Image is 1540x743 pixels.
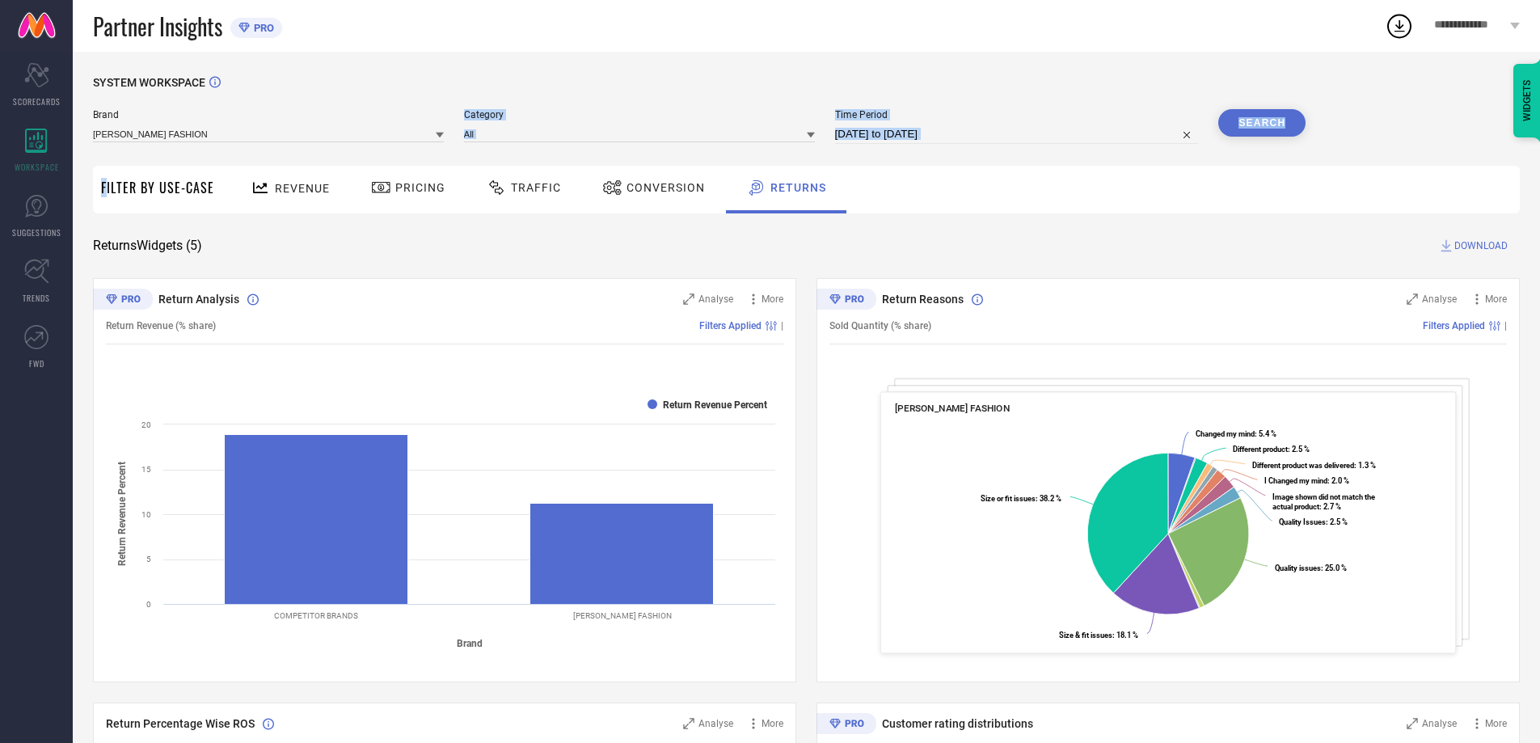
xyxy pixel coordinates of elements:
[762,293,783,305] span: More
[395,181,445,194] span: Pricing
[1454,238,1508,254] span: DOWNLOAD
[698,718,733,729] span: Analyse
[1279,517,1348,526] text: : 2.5 %
[882,717,1033,730] span: Customer rating distributions
[1275,564,1347,572] text: : 25.0 %
[93,289,153,313] div: Premium
[93,238,202,254] span: Returns Widgets ( 5 )
[13,95,61,108] span: SCORECARDS
[12,226,61,239] span: SUGGESTIONS
[1407,293,1418,305] svg: Zoom
[1485,293,1507,305] span: More
[1196,429,1276,438] text: : 5.4 %
[762,718,783,729] span: More
[23,292,50,304] span: TRENDS
[116,462,128,566] tspan: Return Revenue Percent
[141,510,151,519] text: 10
[1264,476,1327,485] tspan: I Changed my mind
[1407,718,1418,729] svg: Zoom
[1218,109,1306,137] button: Search
[275,182,330,195] span: Revenue
[93,76,205,89] span: SYSTEM WORKSPACE
[698,293,733,305] span: Analyse
[1264,476,1349,485] text: : 2.0 %
[158,293,239,306] span: Return Analysis
[15,161,59,173] span: WORKSPACE
[1196,429,1255,438] tspan: Changed my mind
[250,22,274,34] span: PRO
[1059,631,1112,640] tspan: Size & fit issues
[1422,293,1457,305] span: Analyse
[106,717,255,730] span: Return Percentage Wise ROS
[1272,492,1375,511] text: : 2.7 %
[106,320,216,331] span: Return Revenue (% share)
[1423,320,1485,331] span: Filters Applied
[101,178,214,197] span: Filter By Use-Case
[1272,492,1375,511] tspan: Image shown did not match the actual product
[573,611,672,620] text: [PERSON_NAME] FASHION
[1275,564,1321,572] tspan: Quality issues
[141,420,151,429] text: 20
[1233,445,1310,454] text: : 2.5 %
[93,109,444,120] span: Brand
[781,320,783,331] span: |
[1385,11,1414,40] div: Open download list
[1279,517,1326,526] tspan: Quality Issues
[1252,461,1376,470] text: : 1.3 %
[457,638,483,649] tspan: Brand
[1233,445,1288,454] tspan: Different product
[816,713,876,737] div: Premium
[882,293,964,306] span: Return Reasons
[511,181,561,194] span: Traffic
[464,109,815,120] span: Category
[1485,718,1507,729] span: More
[683,718,694,729] svg: Zoom
[895,403,1010,414] span: [PERSON_NAME] FASHION
[146,555,151,564] text: 5
[981,494,1036,503] tspan: Size or fit issues
[1252,461,1354,470] tspan: Different product was delivered
[683,293,694,305] svg: Zoom
[699,320,762,331] span: Filters Applied
[816,289,876,313] div: Premium
[274,611,358,620] text: COMPETITOR BRANDS
[627,181,705,194] span: Conversion
[141,465,151,474] text: 15
[835,109,1199,120] span: Time Period
[29,357,44,369] span: FWD
[146,600,151,609] text: 0
[663,399,767,411] text: Return Revenue Percent
[770,181,826,194] span: Returns
[93,10,222,43] span: Partner Insights
[981,494,1061,503] text: : 38.2 %
[1059,631,1138,640] text: : 18.1 %
[1422,718,1457,729] span: Analyse
[829,320,931,331] span: Sold Quantity (% share)
[1504,320,1507,331] span: |
[835,125,1199,144] input: Select time period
